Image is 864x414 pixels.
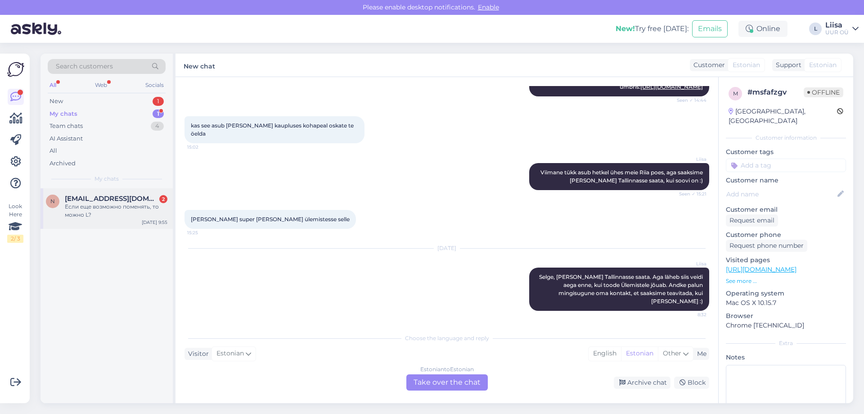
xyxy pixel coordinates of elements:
[772,60,801,70] div: Support
[738,21,787,37] div: Online
[809,23,822,35] div: L
[726,176,846,185] p: Customer name
[726,255,846,265] p: Visited pages
[48,79,58,91] div: All
[673,260,706,267] span: Liisa
[692,20,728,37] button: Emails
[616,24,635,33] b: New!
[726,159,846,172] input: Add a tag
[191,216,350,223] span: [PERSON_NAME] super [PERSON_NAME] ülemistesse selle
[616,23,688,34] div: Try free [DATE]:
[726,353,846,362] p: Notes
[747,87,804,98] div: # msfafzgv
[7,202,23,243] div: Look Here
[726,321,846,330] p: Chrome [TECHNICAL_ID]
[733,90,738,97] span: m
[49,146,57,155] div: All
[726,205,846,214] p: Customer email
[690,60,725,70] div: Customer
[726,147,846,157] p: Customer tags
[673,97,706,104] span: Seen ✓ 14:44
[184,349,209,359] div: Visitor
[589,347,621,360] div: English
[663,349,681,357] span: Other
[674,377,709,389] div: Block
[187,229,221,236] span: 15:25
[726,289,846,298] p: Operating system
[50,198,55,205] span: n
[49,159,76,168] div: Archived
[726,277,846,285] p: See more ...
[184,59,215,71] label: New chat
[726,189,836,199] input: Add name
[184,334,709,342] div: Choose the language and reply
[159,195,167,203] div: 2
[621,347,658,360] div: Estonian
[142,219,167,226] div: [DATE] 9:55
[153,97,164,106] div: 1
[726,230,846,240] p: Customer phone
[406,374,488,391] div: Take over the chat
[693,349,706,359] div: Me
[726,311,846,321] p: Browser
[809,60,837,70] span: Estonian
[184,244,709,252] div: [DATE]
[151,122,164,131] div: 4
[825,29,849,36] div: UUR OÜ
[726,240,807,252] div: Request phone number
[729,107,837,126] div: [GEOGRAPHIC_DATA], [GEOGRAPHIC_DATA]
[56,62,113,71] span: Search customers
[673,156,706,163] span: Liisa
[49,109,77,118] div: My chats
[420,365,474,373] div: Estonian to Estonian
[65,203,167,219] div: Если еще возможно поменять, то можно L?
[7,235,23,243] div: 2 / 3
[475,3,502,11] span: Enable
[726,265,796,273] a: [URL][DOMAIN_NAME]
[726,214,778,227] div: Request email
[640,83,703,90] a: [URL][DOMAIN_NAME]
[673,191,706,197] span: Seen ✓ 15:21
[65,195,158,203] span: nastja.kucerenko@gmail.com
[191,122,355,137] span: kas see asub [PERSON_NAME] kaupluses kohapeal oskate te öelda
[94,175,119,183] span: My chats
[804,87,843,97] span: Offline
[7,61,24,78] img: Askly Logo
[93,79,109,91] div: Web
[825,22,849,29] div: Liisa
[726,298,846,308] p: Mac OS X 10.15.7
[49,97,63,106] div: New
[144,79,166,91] div: Socials
[614,377,670,389] div: Archive chat
[540,169,704,184] span: Viimane tükk asub hetkel ühes meie Riia poes, aga saaksime [PERSON_NAME] Tallinnasse saata, kui s...
[726,339,846,347] div: Extra
[153,109,164,118] div: 1
[216,349,244,359] span: Estonian
[825,22,859,36] a: LiisaUUR OÜ
[726,134,846,142] div: Customer information
[539,273,704,305] span: Selge, [PERSON_NAME] Tallinnasse saata. Aga läheb siis veidi aega enne, kui toode Ülemistele jõua...
[49,122,83,131] div: Team chats
[49,134,83,143] div: AI Assistant
[673,311,706,318] span: 8:32
[733,60,760,70] span: Estonian
[187,144,221,150] span: 15:02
